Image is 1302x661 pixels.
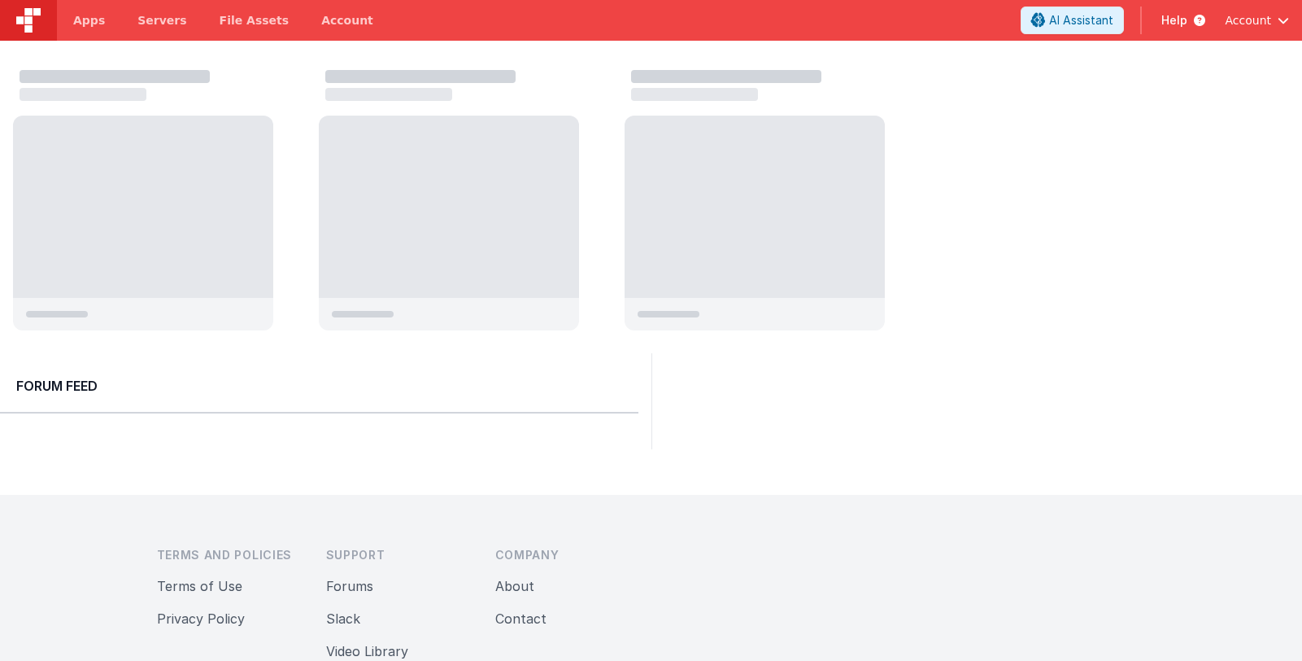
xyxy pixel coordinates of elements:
span: AI Assistant [1049,12,1113,28]
h3: Support [326,547,469,563]
span: Apps [73,12,105,28]
button: Contact [495,609,546,628]
a: Privacy Policy [157,611,245,627]
h3: Company [495,547,638,563]
a: Slack [326,611,360,627]
button: Slack [326,609,360,628]
h3: Terms and Policies [157,547,300,563]
h2: Forum Feed [16,376,622,396]
span: Account [1225,12,1271,28]
span: File Assets [220,12,290,28]
a: Terms of Use [157,578,242,594]
button: Forums [326,576,373,596]
span: Servers [137,12,186,28]
button: Account [1225,12,1289,28]
button: About [495,576,534,596]
a: About [495,578,534,594]
span: Help [1161,12,1187,28]
button: Video Library [326,641,408,661]
button: AI Assistant [1021,7,1124,34]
